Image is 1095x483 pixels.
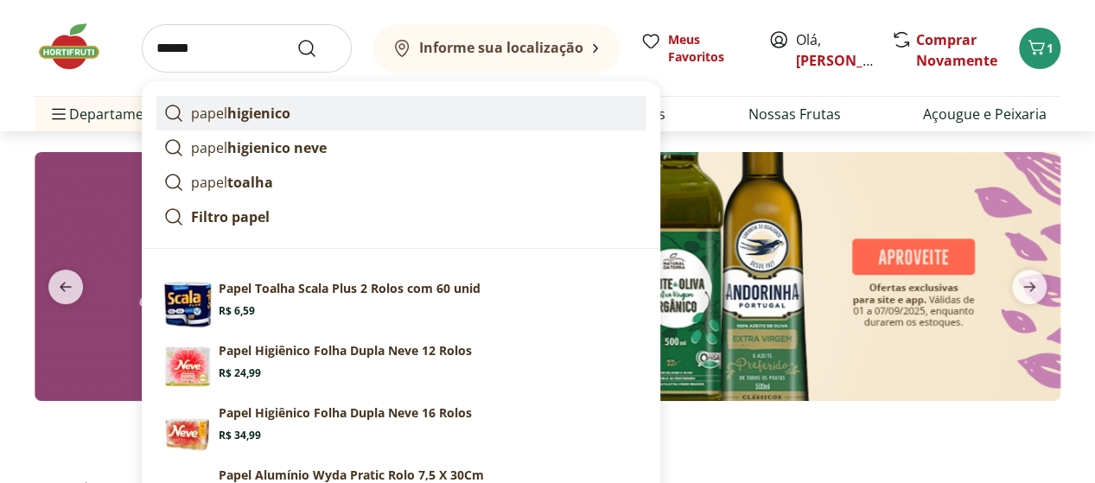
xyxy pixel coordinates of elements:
[796,51,908,70] a: [PERSON_NAME]
[35,21,121,73] img: Hortifruti
[219,280,481,297] p: Papel Toalha Scala Plus 2 Rolos com 60 unid
[142,24,352,73] input: search
[156,96,646,130] a: papelhigienico
[156,397,646,460] a: Papel Higiênico Folha Dupla Neve 16 RolosPapel Higiênico Folha Dupla Neve 16 RolosR$ 34,99
[219,342,472,359] p: Papel Higiênico Folha Dupla Neve 12 Rolos
[219,304,255,318] span: R$ 6,59
[191,103,290,124] p: papel
[227,138,327,157] strong: higienico neve
[219,366,261,380] span: R$ 24,99
[156,273,646,335] a: PrincipalPapel Toalha Scala Plus 2 Rolos com 60 unidR$ 6,59
[227,173,273,192] strong: toalha
[640,31,748,66] a: Meus Favoritos
[219,429,261,442] span: R$ 34,99
[296,38,338,59] button: Submit Search
[163,280,212,328] img: Principal
[1019,28,1060,69] button: Carrinho
[48,93,173,135] span: Departamentos
[191,172,273,193] p: papel
[668,31,748,66] span: Meus Favoritos
[191,207,270,226] strong: Filtro papel
[923,104,1047,124] a: Açougue e Peixaria
[48,93,69,135] button: Menu
[748,104,840,124] a: Nossas Frutas
[219,404,472,422] p: Papel Higiênico Folha Dupla Neve 16 Rolos
[796,29,873,71] span: Olá,
[163,404,212,453] img: Papel Higiênico Folha Dupla Neve 16 Rolos
[35,270,97,304] button: previous
[156,130,646,165] a: papelhigienico neve
[156,165,646,200] a: papeltoalha
[916,30,997,70] a: Comprar Novamente
[156,200,646,234] a: Filtro papel
[419,38,583,57] b: Informe sua localização
[227,104,290,123] strong: higienico
[191,137,327,158] p: papel
[163,342,212,391] img: Papel Higiênico Folha Dupla Neve 12 Rolos
[156,335,646,397] a: Papel Higiênico Folha Dupla Neve 12 RolosPapel Higiênico Folha Dupla Neve 12 RolosR$ 24,99
[372,24,620,73] button: Informe sua localização
[998,270,1060,304] button: next
[1047,40,1054,56] span: 1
